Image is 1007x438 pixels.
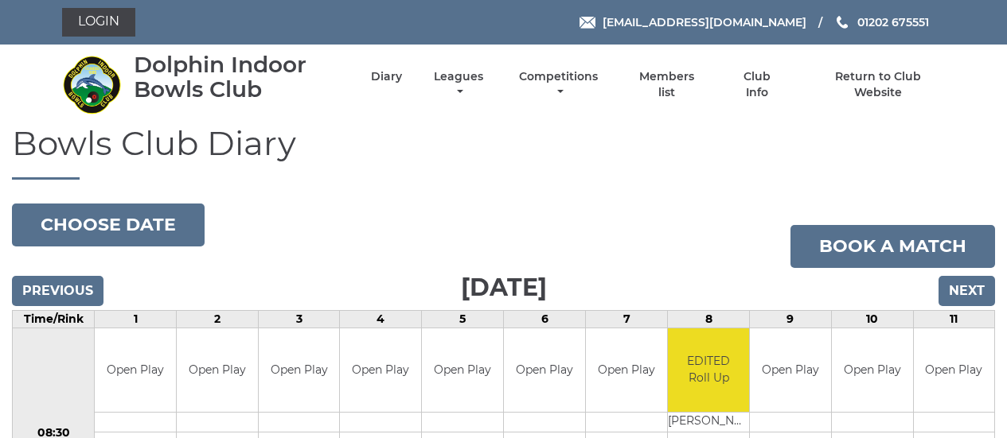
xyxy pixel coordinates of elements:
a: Book a match [790,225,995,268]
td: 10 [831,311,913,328]
span: [EMAIL_ADDRESS][DOMAIN_NAME] [603,15,806,29]
a: Login [62,8,135,37]
div: Dolphin Indoor Bowls Club [134,52,343,102]
span: 01202 675551 [857,15,929,29]
td: Open Play [504,328,585,412]
td: Open Play [177,328,258,412]
td: [PERSON_NAME] [668,412,749,432]
td: Open Play [95,328,175,412]
td: Open Play [259,328,340,412]
a: Return to Club Website [810,69,945,100]
a: Email [EMAIL_ADDRESS][DOMAIN_NAME] [580,14,806,31]
img: Dolphin Indoor Bowls Club [62,55,122,114]
td: Time/Rink [13,311,95,328]
a: Leagues [430,69,487,100]
td: 7 [586,311,668,328]
td: 6 [504,311,586,328]
td: 1 [95,311,176,328]
a: Members list [630,69,703,100]
td: Open Play [914,328,994,412]
td: Open Play [422,328,503,412]
img: Email [580,17,595,29]
button: Choose date [12,203,205,246]
a: Diary [371,69,402,84]
td: 4 [340,311,422,328]
td: EDITED Roll Up [668,328,749,412]
a: Club Info [732,69,783,100]
td: 3 [258,311,340,328]
td: 11 [913,311,994,328]
td: Open Play [340,328,421,412]
a: Competitions [516,69,603,100]
a: Phone us 01202 675551 [834,14,929,31]
td: 9 [749,311,831,328]
td: Open Play [586,328,667,412]
td: Open Play [750,328,831,412]
input: Next [939,276,995,306]
td: 5 [422,311,504,328]
td: 8 [668,311,750,328]
img: Phone us [837,16,848,29]
h1: Bowls Club Diary [12,125,995,180]
td: 2 [176,311,258,328]
td: Open Play [832,328,913,412]
input: Previous [12,276,103,306]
